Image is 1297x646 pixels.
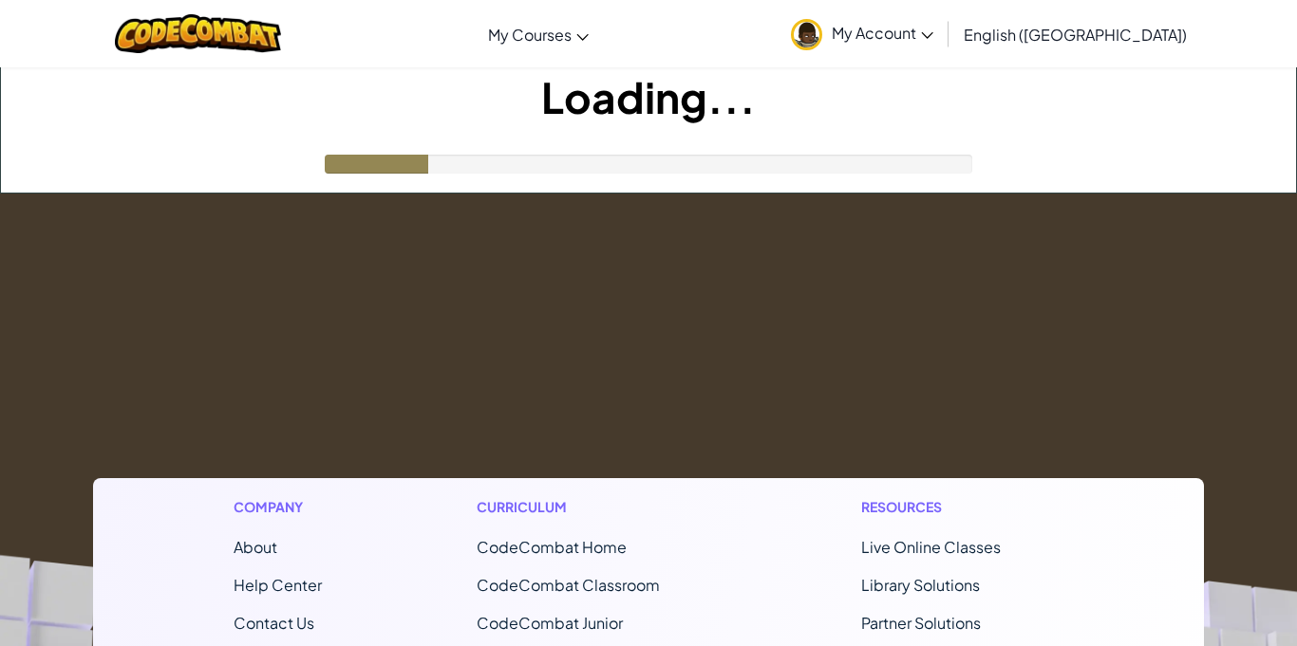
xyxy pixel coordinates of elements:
span: My Courses [488,25,572,45]
a: Library Solutions [861,575,980,595]
span: My Account [832,23,933,43]
h1: Loading... [1,67,1296,126]
img: CodeCombat logo [115,14,281,53]
h1: Curriculum [477,497,706,517]
h1: Company [234,497,322,517]
span: CodeCombat Home [477,537,627,557]
span: English ([GEOGRAPHIC_DATA]) [964,25,1187,45]
a: About [234,537,277,557]
a: Help Center [234,575,322,595]
a: My Account [781,4,943,64]
a: English ([GEOGRAPHIC_DATA]) [954,9,1196,60]
a: My Courses [479,9,598,60]
h1: Resources [861,497,1063,517]
a: Partner Solutions [861,613,981,633]
span: Contact Us [234,613,314,633]
a: CodeCombat Classroom [477,575,660,595]
a: Live Online Classes [861,537,1001,557]
a: CodeCombat Junior [477,613,623,633]
img: avatar [791,19,822,50]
